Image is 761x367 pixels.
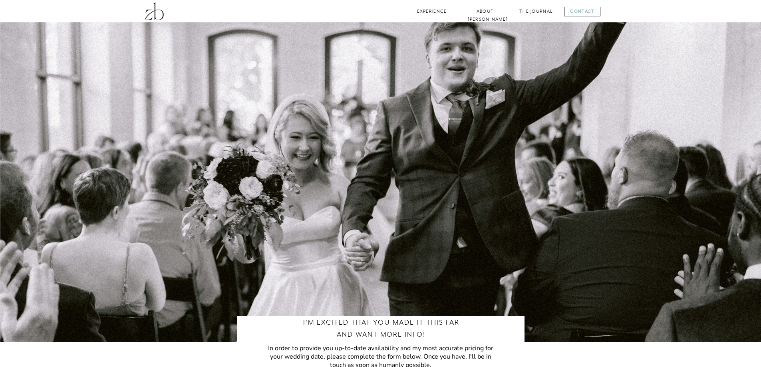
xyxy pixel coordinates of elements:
[416,8,448,15] a: Experience
[468,8,503,15] a: About [PERSON_NAME]
[519,8,553,15] a: The Journal
[299,316,464,342] h3: I'M EXCITED THAT YOU MADE IT THIS FAR AND WANT MORE INFO!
